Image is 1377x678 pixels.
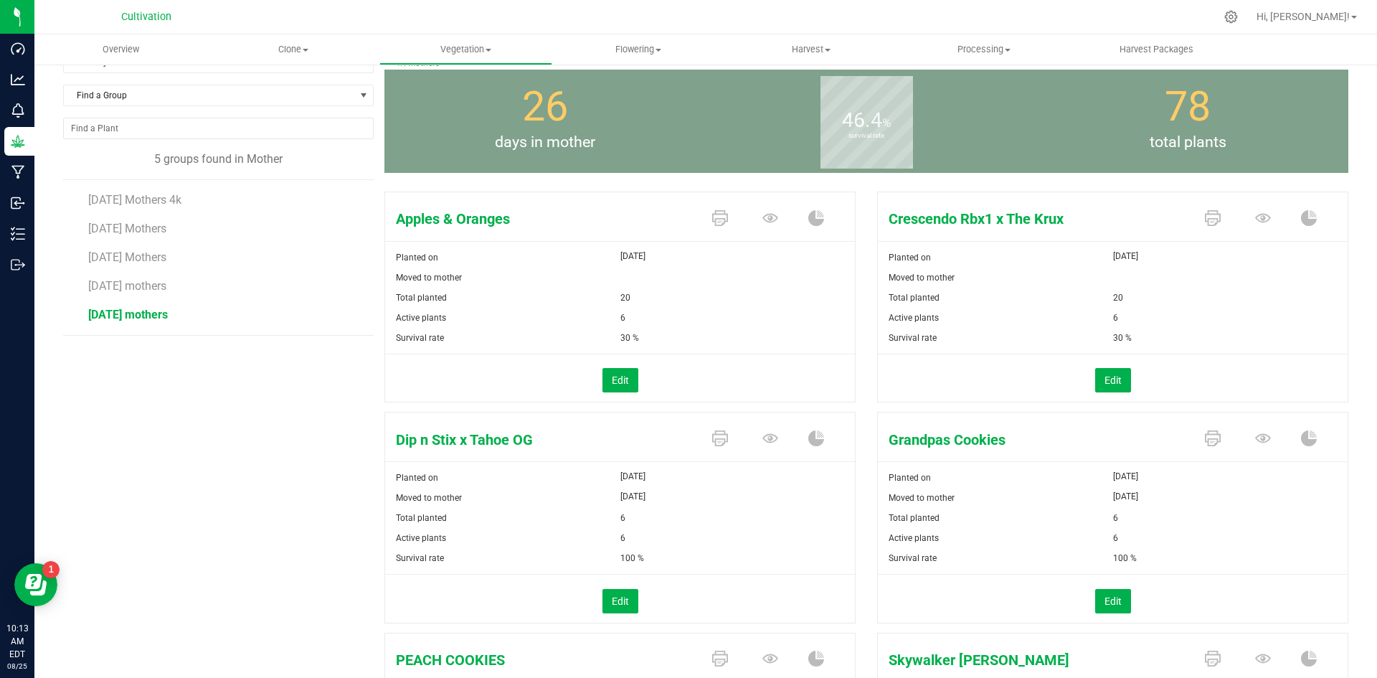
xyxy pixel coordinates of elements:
span: Overview [83,43,158,56]
span: 6 [620,308,625,328]
span: Processing [898,43,1069,56]
span: Find a Group [64,85,355,105]
span: Skywalker OG [878,649,1191,671]
button: Edit [1095,589,1131,613]
input: NO DATA FOUND [64,118,373,138]
p: 10:13 AM EDT [6,622,28,661]
span: Survival rate [889,333,937,343]
span: Planted on [889,473,931,483]
span: 6 [1113,508,1118,528]
group-info-box: Survival rate [716,70,1016,173]
span: [DATE] [620,488,645,505]
span: 6 [1113,528,1118,548]
div: Manage settings [1222,10,1240,24]
a: Harvest [725,34,898,65]
span: 100 % [620,548,644,568]
a: Clone [207,34,380,65]
iframe: Resource center unread badge [42,561,60,578]
span: Total planted [396,293,447,303]
span: [DATE] [1113,488,1138,505]
span: Cultivation [121,11,171,23]
inline-svg: Outbound [11,258,25,272]
inline-svg: Manufacturing [11,165,25,179]
inline-svg: Grow [11,134,25,149]
span: total plants [1027,131,1348,154]
a: Vegetation [379,34,552,65]
span: 100 % [1113,548,1137,568]
span: Active plants [889,313,939,323]
span: Planted on [889,253,931,263]
span: Vegetation [380,43,552,56]
span: [DATE] Mothers 4k [88,193,181,207]
b: survival rate [820,72,913,200]
span: 78 [1165,83,1211,131]
span: Crescendo Rbx1 x The Krux [878,208,1191,230]
span: 6 [620,528,625,548]
span: Survival rate [396,553,444,563]
span: Total planted [889,513,940,523]
span: Clone [208,43,379,56]
span: 20 [1113,288,1123,308]
span: Active plants [396,313,446,323]
span: Harvest [726,43,897,56]
button: Edit [602,368,638,392]
span: [DATE] mothers [88,308,168,321]
span: PEACH COOKIES [385,649,698,671]
iframe: Resource center [14,563,57,606]
a: Harvest Packages [1070,34,1243,65]
span: Total planted [889,293,940,303]
span: Moved to mother [396,273,462,283]
span: 30 % [1113,328,1132,348]
span: [DATE] [1113,468,1138,485]
span: Dip n Stix x Tahoe OG [385,429,698,451]
inline-svg: Monitoring [11,103,25,118]
span: Moved to mother [889,273,955,283]
span: Survival rate [889,553,937,563]
span: Flowering [553,43,724,56]
div: 5 groups found in Mother [63,151,374,168]
span: [DATE] [1113,248,1138,265]
span: Active plants [889,533,939,543]
span: Harvest Packages [1100,43,1213,56]
span: 30 % [620,328,639,348]
span: Hi, [PERSON_NAME]! [1257,11,1350,22]
span: Planted on [396,473,438,483]
button: Edit [1095,368,1131,392]
span: Grandpas Cookies [878,429,1191,451]
span: 6 [1113,308,1118,328]
span: 26 [522,83,568,131]
span: [DATE] Mothers [88,250,166,264]
span: Moved to mother [396,493,462,503]
span: Planted on [396,253,438,263]
span: [DATE] [620,248,645,265]
span: Survival rate [396,333,444,343]
inline-svg: Inbound [11,196,25,210]
a: Flowering [552,34,725,65]
span: Apples & Oranges [385,208,698,230]
inline-svg: Inventory [11,227,25,241]
group-info-box: Total number of plants [1038,70,1338,173]
span: 20 [620,288,630,308]
span: [DATE] Mothers [88,222,166,235]
span: Moved to mother [889,493,955,503]
button: Edit [602,589,638,613]
span: days in mother [384,131,706,154]
a: Processing [897,34,1070,65]
span: 6 [620,508,625,528]
inline-svg: Dashboard [11,42,25,56]
p: 08/25 [6,661,28,672]
a: Overview [34,34,207,65]
group-info-box: Days in mother [395,70,695,173]
span: Active plants [396,533,446,543]
span: [DATE] [620,468,645,485]
span: Total planted [396,513,447,523]
span: [DATE] mothers [88,279,166,293]
inline-svg: Analytics [11,72,25,87]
